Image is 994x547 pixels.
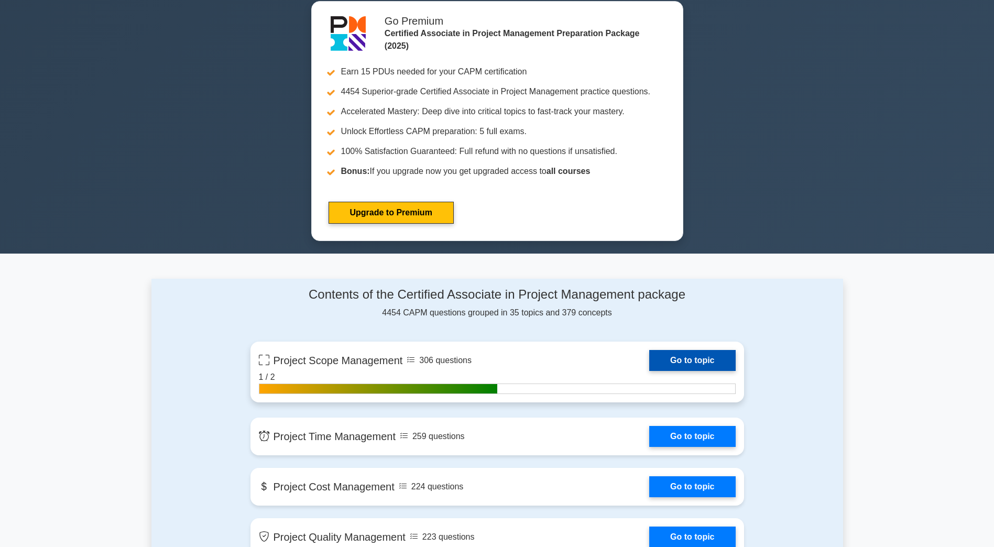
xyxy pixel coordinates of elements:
[329,202,454,224] a: Upgrade to Premium
[649,476,735,497] a: Go to topic
[649,426,735,447] a: Go to topic
[250,287,744,319] div: 4454 CAPM questions grouped in 35 topics and 379 concepts
[649,350,735,371] a: Go to topic
[250,287,744,302] h4: Contents of the Certified Associate in Project Management package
